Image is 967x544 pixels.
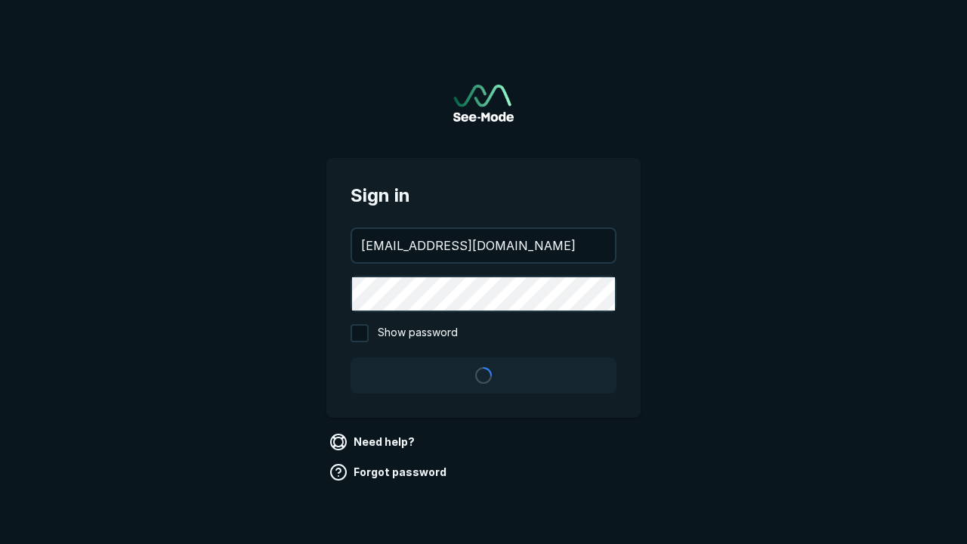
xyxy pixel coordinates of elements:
a: Forgot password [326,460,453,484]
a: Go to sign in [453,85,514,122]
input: your@email.com [352,229,615,262]
span: Show password [378,324,458,342]
span: Sign in [351,182,616,209]
img: See-Mode Logo [453,85,514,122]
a: Need help? [326,430,421,454]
